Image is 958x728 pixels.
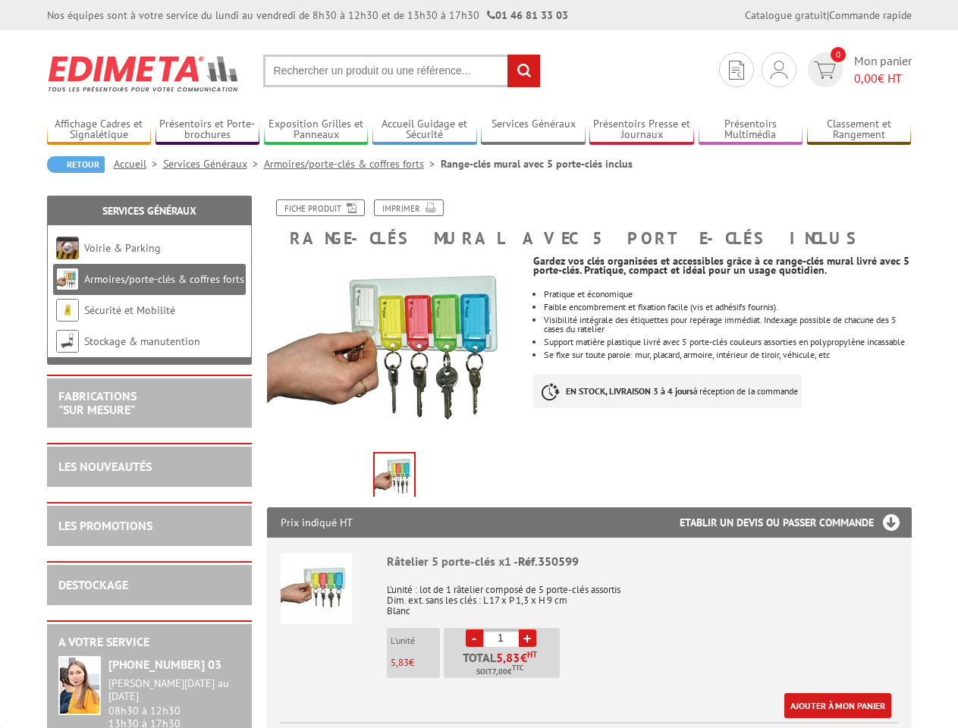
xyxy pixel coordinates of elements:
a: Ajouter à mon panier [784,693,891,718]
p: Prix indiqué HT [281,507,353,538]
img: porte_cles_350599.jpg [267,255,523,446]
span: Mon panier [854,52,912,87]
a: Présentoirs Multimédia [699,118,803,143]
a: Fiche produit [276,199,365,216]
li: Visibilité intégrale des étiquettes pour repérage immédiat. Indexage possible de chacune des 5 ca... [544,315,911,334]
p: Total [448,651,560,678]
p: Se fixe sur toute paroie: mur, placard, armoire, intérieur de tiroir, véhicule, etc [544,350,911,359]
a: LES NOUVEAUTÉS [58,459,152,474]
sup: TTC [512,664,523,672]
span: Réf.350599 [518,554,579,569]
a: Classement et Rangement [807,118,912,143]
img: Sécurité et Mobilité [56,299,79,322]
span: 0 [831,47,846,62]
img: Voirie & Parking [56,237,79,259]
a: Sécurité et Mobilité [84,303,175,317]
span: 7,00 [492,666,507,678]
a: DESTOCKAGE [58,577,128,592]
span: € [520,651,527,664]
a: + [519,629,536,647]
a: devis rapide 0 Mon panier 0,00€ HT [804,52,912,87]
h3: Etablir un devis ou passer commande [680,507,912,538]
input: Rechercher un produit ou une référence... [263,55,541,87]
h2: A votre service [58,635,240,649]
a: Présentoirs Presse et Journaux [589,118,694,143]
a: Présentoirs et Porte-brochures [155,118,260,143]
input: rechercher [507,55,540,87]
a: Armoires/porte-clés & coffres forts [84,272,244,286]
p: L'unité [391,635,440,646]
img: devis rapide [771,61,787,79]
img: devis rapide [814,61,836,79]
a: Exposition Grilles et Panneaux [264,118,369,143]
strong: [PHONE_NUMBER] 03 [108,657,221,672]
a: Services Généraux [481,118,586,143]
a: Commande rapide [829,8,912,22]
div: Nos équipes sont à votre service du lundi au vendredi de 8h30 à 12h30 et de 13h30 à 17h30 [47,8,568,23]
span: Soit € [476,666,523,678]
p: L'unité : lot de 1 râtelier composé de 5 porte-clés assortis Dim. ext. sans les clés : L 17 x P 1... [387,574,898,617]
li: Support matière plastique livré avec 5 porte-clés couleurs assorties en polypropylène incassable [544,337,911,347]
p: € [391,657,440,668]
img: Edimeta [47,45,240,102]
li: Pratique et économique [544,290,911,299]
img: widget-service.jpg [58,656,101,715]
img: Armoires/porte-clés & coffres forts [56,268,79,290]
a: - [466,629,483,647]
div: | [745,8,912,23]
a: Accueil [114,157,163,171]
sup: HT [527,649,537,660]
li: Range-clés mural avec 5 porte-clés inclus [441,156,633,171]
a: Accueil Guidage et Sécurité [372,118,477,143]
a: FABRICATIONS"Sur Mesure" [58,388,137,417]
span: 0,00 [854,71,878,86]
a: Catalogue gratuit [745,8,827,22]
img: porte_cles_350599.jpg [375,453,414,500]
a: Voirie & Parking [84,241,161,255]
li: Faible encombrement et fixation facile (vis et adhésifs fournis). [544,303,911,312]
a: Armoires/porte-clés & coffres forts [264,157,441,171]
div: Râtelier 5 porte-clés x1 - [387,553,898,570]
strong: EN STOCK, LIVRAISON 3 à 4 jours [566,385,693,397]
a: LES PROMOTIONS [58,518,152,533]
strong: Gardez vos clés organisées et accessibles grâce à ce range-clés mural livré avec 5 porte-clés. Pr... [533,254,909,277]
img: Stockage & manutention [56,330,79,353]
img: Râtelier 5 porte-clés x1 [281,553,352,624]
a: Retour [47,156,105,173]
span: 5,83 [496,651,520,664]
span: € HT [854,70,912,87]
span: 5,83 [391,656,409,669]
a: Affichage Cadres et Signalétique [47,118,152,143]
strong: 01 46 81 33 03 [487,8,568,22]
a: Stockage & manutention [84,334,200,348]
p: à réception de la commande [533,375,802,408]
div: [PERSON_NAME][DATE] au [DATE] [108,677,240,703]
a: Imprimer [374,199,444,216]
img: devis rapide [729,61,744,80]
a: Services Généraux [163,157,264,171]
a: Services Généraux [102,204,196,218]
